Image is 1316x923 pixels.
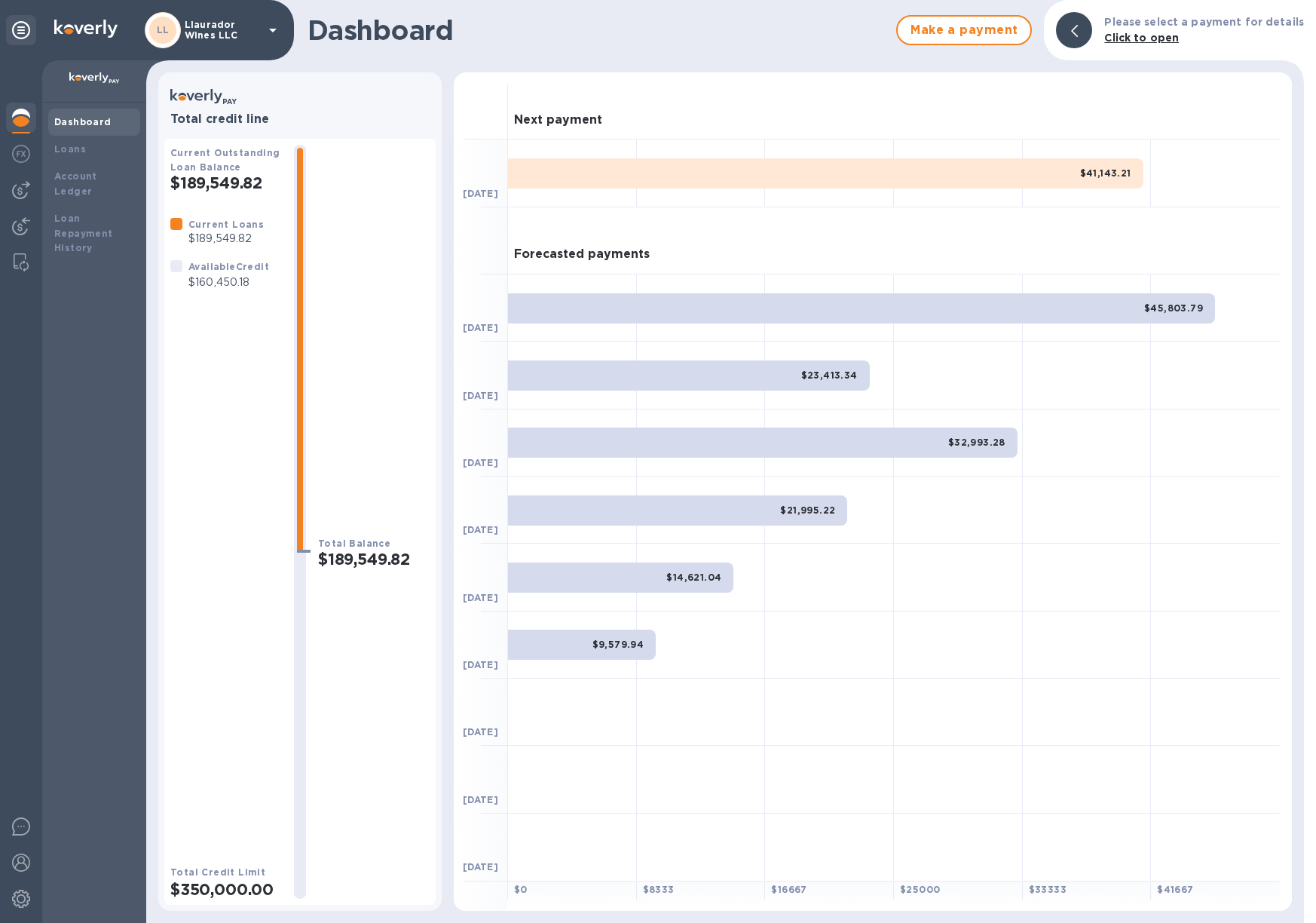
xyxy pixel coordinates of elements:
[463,322,498,333] b: [DATE]
[54,143,86,155] b: Loans
[780,504,835,516] b: $21,995.22
[463,659,498,670] b: [DATE]
[12,145,30,163] img: Foreign exchange
[1144,302,1203,314] b: $45,803.79
[1104,32,1179,44] b: Click to open
[157,24,170,35] b: LL
[308,14,889,46] h1: Dashboard
[185,20,260,41] p: Llaurador Wines LLC
[463,457,498,468] b: [DATE]
[801,370,858,381] b: $23,413.34
[666,572,721,583] b: $14,621.04
[54,116,112,127] b: Dashboard
[170,112,430,127] h3: Total credit line
[170,880,282,899] h2: $350,000.00
[54,213,113,254] b: Loan Repayment History
[188,231,264,247] p: $189,549.82
[514,884,528,895] b: $ 0
[463,524,498,535] b: [DATE]
[318,538,390,549] b: Total Balance
[54,20,118,38] img: Logo
[170,173,282,192] h2: $189,549.82
[463,726,498,737] b: [DATE]
[318,550,430,569] h2: $189,549.82
[896,15,1032,45] button: Make a payment
[463,794,498,805] b: [DATE]
[1104,16,1304,28] b: Please select a payment for details
[643,884,675,895] b: $ 8333
[1029,884,1067,895] b: $ 33333
[514,113,602,127] h3: Next payment
[771,884,806,895] b: $ 16667
[900,884,940,895] b: $ 25000
[463,592,498,603] b: [DATE]
[1157,884,1193,895] b: $ 41667
[170,147,280,173] b: Current Outstanding Loan Balance
[6,15,36,45] div: Unpin categories
[1080,167,1131,179] b: $41,143.21
[54,170,97,197] b: Account Ledger
[948,437,1005,448] b: $32,993.28
[188,261,269,272] b: Available Credit
[188,274,269,290] p: $160,450.18
[514,247,650,262] h3: Forecasted payments
[188,219,264,230] b: Current Loans
[463,188,498,199] b: [DATE]
[463,861,498,872] b: [DATE]
[592,639,644,650] b: $9,579.94
[463,390,498,401] b: [DATE]
[170,866,265,878] b: Total Credit Limit
[910,21,1018,39] span: Make a payment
